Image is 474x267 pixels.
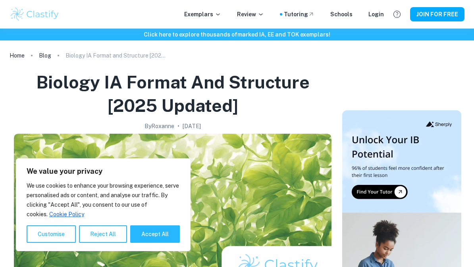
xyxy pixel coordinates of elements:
button: Reject All [79,225,127,243]
a: Login [368,10,384,19]
h2: By Roxanne [145,122,174,131]
button: JOIN FOR FREE [410,7,464,21]
h6: Click here to explore thousands of marked IA, EE and TOK exemplars ! [2,30,472,39]
p: Biology IA Format and Structure [2025 updated] [66,51,169,60]
button: Accept All [130,225,180,243]
h2: [DATE] [183,122,201,131]
button: Help and Feedback [390,8,404,21]
p: Review [237,10,264,19]
p: • [177,122,179,131]
a: Schools [330,10,353,19]
div: We value your privacy [16,158,191,251]
a: Home [10,50,25,61]
h1: Biology IA Format and Structure [2025 updated] [13,71,333,117]
a: Tutoring [284,10,314,19]
a: Blog [39,50,51,61]
p: We value your privacy [27,167,180,176]
p: Exemplars [184,10,221,19]
p: We use cookies to enhance your browsing experience, serve personalised ads or content, and analys... [27,181,180,219]
img: Clastify logo [10,6,60,22]
button: Customise [27,225,76,243]
a: Cookie Policy [49,211,85,218]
